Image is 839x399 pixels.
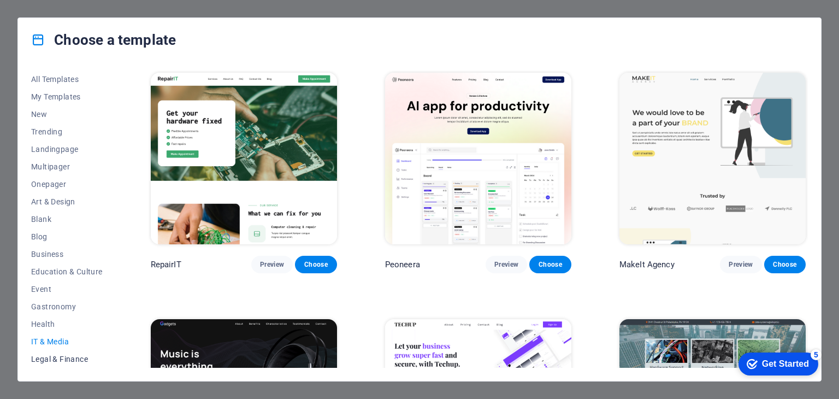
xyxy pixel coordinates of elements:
button: Onepager [31,175,103,193]
span: Preview [260,260,284,269]
button: Choose [295,256,336,273]
button: Education & Culture [31,263,103,280]
button: IT & Media [31,333,103,350]
span: Choose [538,260,562,269]
span: Preview [729,260,753,269]
button: Preview [720,256,761,273]
span: All Templates [31,75,103,84]
button: Art & Design [31,193,103,210]
p: Peoneera [385,259,420,270]
span: New [31,110,103,119]
button: Blog [31,228,103,245]
span: Landingpage [31,145,103,154]
span: Choose [773,260,797,269]
span: Blank [31,215,103,224]
button: Blank [31,210,103,228]
button: All Templates [31,71,103,88]
span: IT & Media [31,337,103,346]
button: Preview [486,256,527,273]
button: Choose [529,256,571,273]
span: Choose [304,260,328,269]
img: Peoneera [385,73,571,244]
div: 5 [81,2,92,13]
span: Blog [31,232,103,241]
button: New [31,105,103,123]
span: Onepager [31,180,103,189]
span: Health [31,320,103,328]
span: My Templates [31,92,103,101]
span: Business [31,250,103,259]
span: Multipager [31,162,103,171]
span: Trending [31,127,103,136]
p: MakeIt Agency [619,259,675,270]
div: Get Started [32,12,79,22]
h4: Choose a template [31,31,176,49]
button: Business [31,245,103,263]
span: Art & Design [31,197,103,206]
img: MakeIt Agency [619,73,806,244]
img: RepairIT [151,73,337,244]
button: Choose [764,256,806,273]
button: Preview [251,256,293,273]
div: Get Started 5 items remaining, 0% complete [9,5,88,28]
button: Gastronomy [31,298,103,315]
span: Event [31,285,103,294]
button: Event [31,280,103,298]
p: RepairIT [151,259,181,270]
button: Health [31,315,103,333]
button: Multipager [31,158,103,175]
button: Trending [31,123,103,140]
span: Gastronomy [31,302,103,311]
button: Landingpage [31,140,103,158]
button: My Templates [31,88,103,105]
span: Preview [494,260,518,269]
button: Legal & Finance [31,350,103,368]
span: Legal & Finance [31,355,103,363]
span: Education & Culture [31,267,103,276]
